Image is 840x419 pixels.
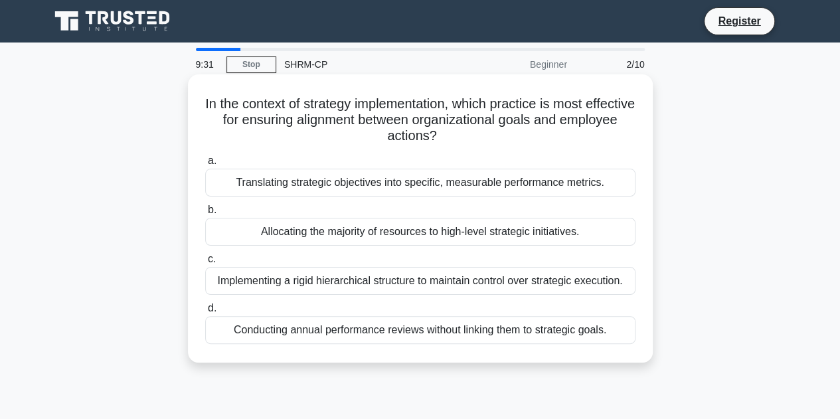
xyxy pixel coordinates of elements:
div: Conducting annual performance reviews without linking them to strategic goals. [205,316,635,344]
a: Stop [226,56,276,73]
div: Beginner [459,51,575,78]
div: SHRM-CP [276,51,459,78]
div: 9:31 [188,51,226,78]
h5: In the context of strategy implementation, which practice is most effective for ensuring alignmen... [204,96,637,145]
span: b. [208,204,216,215]
div: Implementing a rigid hierarchical structure to maintain control over strategic execution. [205,267,635,295]
span: a. [208,155,216,166]
div: Translating strategic objectives into specific, measurable performance metrics. [205,169,635,197]
span: d. [208,302,216,313]
div: Allocating the majority of resources to high-level strategic initiatives. [205,218,635,246]
span: c. [208,253,216,264]
div: 2/10 [575,51,653,78]
a: Register [710,13,768,29]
